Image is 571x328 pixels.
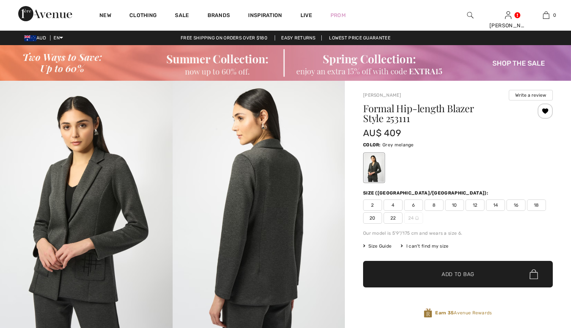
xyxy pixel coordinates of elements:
img: My Bag [543,11,549,20]
span: EN [53,35,63,41]
a: Clothing [129,12,157,20]
a: Prom [330,11,346,19]
span: 8 [425,199,444,211]
div: I can't find my size [401,243,448,250]
a: Brands [208,12,230,20]
span: 10 [445,199,464,211]
span: Grey melange [382,142,414,148]
span: 0 [553,12,556,19]
span: 2 [363,199,382,211]
img: Bag.svg [530,269,538,279]
a: Lowest Price Guarantee [323,35,396,41]
img: ring-m.svg [415,216,419,220]
span: 6 [404,199,423,211]
img: 1ère Avenue [18,6,72,21]
a: Sign In [505,11,511,19]
span: Color: [363,142,381,148]
div: [PERSON_NAME] [489,22,527,30]
span: 24 [404,212,423,224]
div: Our model is 5'9"/175 cm and wears a size 6. [363,230,553,237]
span: 18 [527,199,546,211]
div: Grey melange [364,154,384,182]
a: 0 [527,11,565,20]
img: Australian Dollar [24,35,36,41]
img: Avenue Rewards [424,308,432,318]
span: Add to Bag [442,270,474,278]
img: My Info [505,11,511,20]
span: 20 [363,212,382,224]
span: 16 [507,199,525,211]
span: 14 [486,199,505,211]
a: Free shipping on orders over $180 [175,35,274,41]
span: Avenue Rewards [435,309,492,316]
span: 4 [384,199,403,211]
h1: Formal Hip-length Blazer Style 253111 [363,104,521,123]
a: New [99,12,111,20]
a: Sale [175,12,189,20]
div: Size ([GEOGRAPHIC_DATA]/[GEOGRAPHIC_DATA]): [363,190,490,196]
button: Add to Bag [363,261,553,287]
button: Write a review [509,90,553,100]
span: Size Guide [363,243,392,250]
a: Easy Returns [275,35,322,41]
iframe: Opens a widget where you can find more information [522,271,563,290]
span: 12 [466,199,484,211]
span: AUD [24,35,49,41]
span: 22 [384,212,403,224]
strong: Earn 35 [435,310,454,315]
a: Live [300,11,312,19]
img: search the website [467,11,473,20]
a: [PERSON_NAME] [363,93,401,98]
span: Inspiration [248,12,282,20]
span: AU$ 409 [363,128,401,138]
